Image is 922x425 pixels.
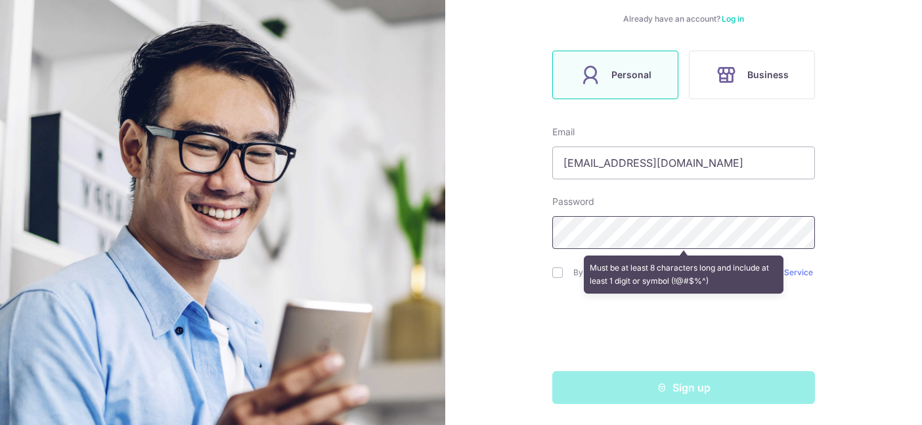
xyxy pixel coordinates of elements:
[552,14,815,24] div: Already have an account?
[584,256,783,294] div: Must be at least 8 characters long and include at least 1 digit or symbol (!@#$%^)
[547,51,684,99] a: Personal
[552,146,815,179] input: Enter your Email
[722,14,744,24] a: Log in
[684,51,820,99] a: Business
[584,304,783,355] iframe: reCAPTCHA
[747,67,789,83] span: Business
[552,195,594,208] label: Password
[552,125,575,139] label: Email
[611,67,651,83] span: Personal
